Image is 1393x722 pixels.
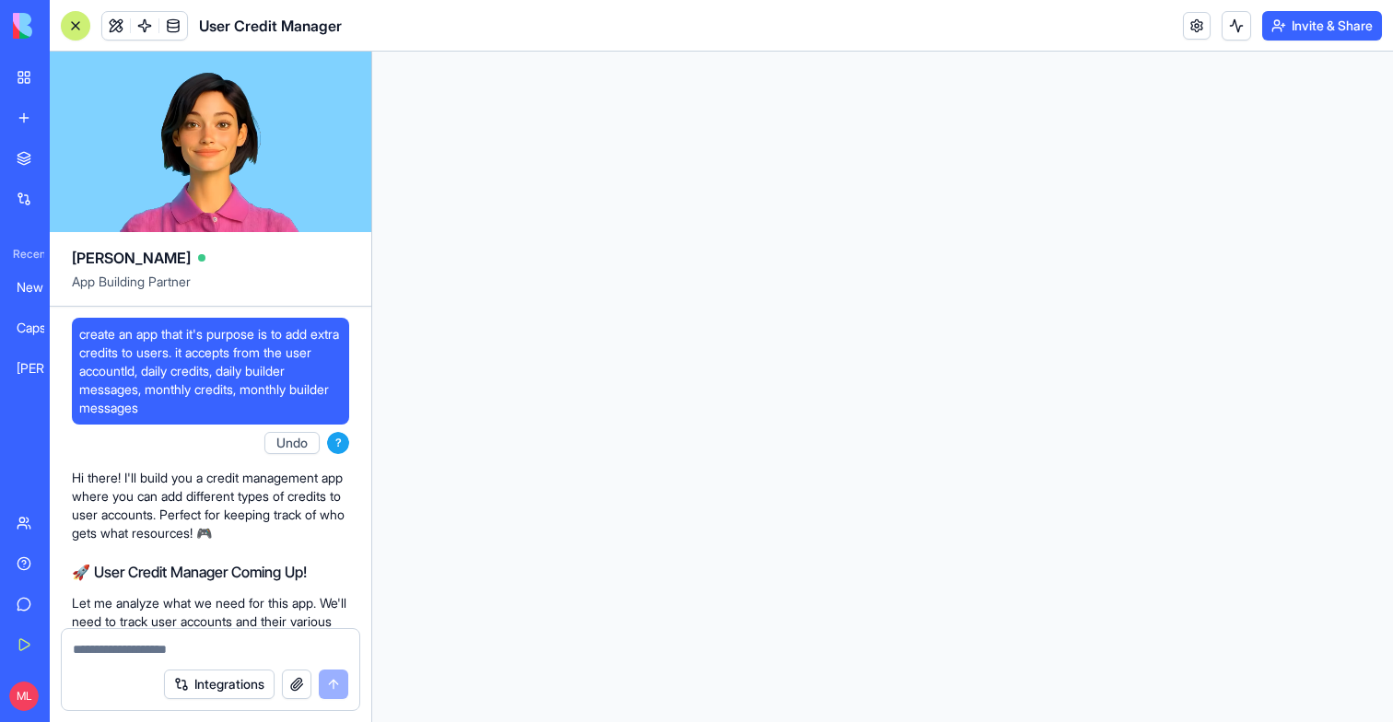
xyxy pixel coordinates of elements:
[9,681,39,711] span: ML
[72,561,349,583] h2: 🚀 User Credit Manager Coming Up!
[6,350,79,387] a: [PERSON_NAME] Image Editor
[17,359,68,378] div: [PERSON_NAME] Image Editor
[72,594,349,686] p: Let me analyze what we need for this app. We'll need to track user accounts and their various cre...
[72,247,191,269] span: [PERSON_NAME]
[264,432,320,454] button: Undo
[1262,11,1382,41] button: Invite & Share
[17,278,68,297] div: New App
[13,13,127,39] img: logo
[327,432,349,454] span: ?
[17,319,68,337] div: Capsule Closet Manager
[72,469,349,542] p: Hi there! I'll build you a credit management app where you can add different types of credits to ...
[6,269,79,306] a: New App
[164,670,275,699] button: Integrations
[79,325,342,417] span: create an app that it's purpose is to add extra credits to users. it accepts from the user accoun...
[6,309,79,346] a: Capsule Closet Manager
[72,273,349,306] span: App Building Partner
[199,15,342,37] span: User Credit Manager
[6,247,44,262] span: Recent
